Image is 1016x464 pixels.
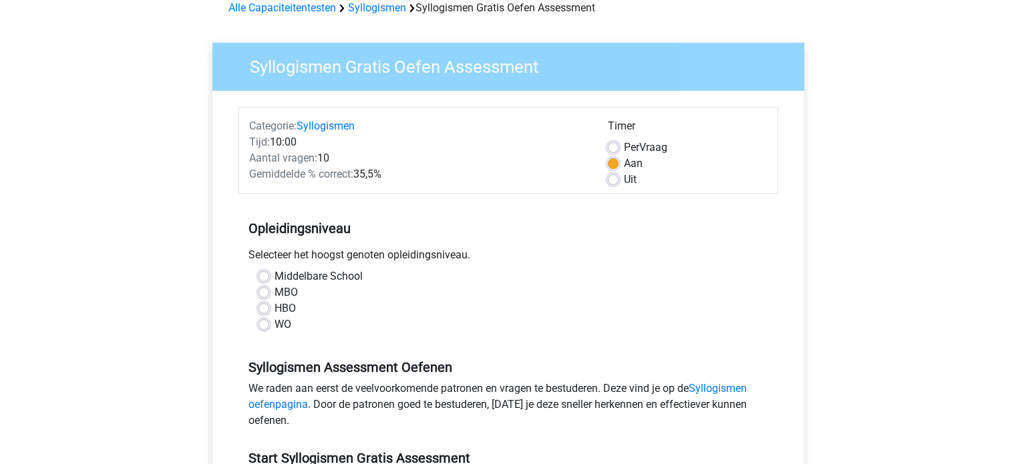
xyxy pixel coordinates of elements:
[248,359,768,375] h5: Syllogismen Assessment Oefenen
[249,152,317,164] span: Aantal vragen:
[624,141,639,154] span: Per
[249,168,353,180] span: Gemiddelde % correct:
[239,150,598,166] div: 10
[239,134,598,150] div: 10:00
[275,300,296,316] label: HBO
[234,51,794,77] h3: Syllogismen Gratis Oefen Assessment
[238,247,778,268] div: Selecteer het hoogst genoten opleidingsniveau.
[275,316,291,332] label: WO
[348,1,406,14] a: Syllogismen
[239,166,598,182] div: 35,5%
[608,118,768,140] div: Timer
[248,215,768,242] h5: Opleidingsniveau
[249,120,297,132] span: Categorie:
[297,120,355,132] a: Syllogismen
[624,172,637,188] label: Uit
[249,136,270,148] span: Tijd:
[624,156,643,172] label: Aan
[228,1,336,14] a: Alle Capaciteitentesten
[275,268,363,284] label: Middelbare School
[275,284,298,300] label: MBO
[238,381,778,434] div: We raden aan eerst de veelvoorkomende patronen en vragen te bestuderen. Deze vind je op de . Door...
[624,140,667,156] label: Vraag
